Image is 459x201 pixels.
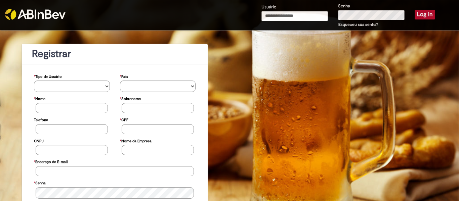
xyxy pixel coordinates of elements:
a: Esqueceu sua senha? [338,22,378,27]
label: Endereço de E-mail [34,156,68,166]
label: Nome da Empresa [120,136,152,145]
label: Nome [34,93,45,103]
button: Log in [415,10,435,19]
label: Senha [338,3,350,9]
img: ABInbev-white.png [5,9,66,20]
label: Tipo de Usuário [34,71,62,81]
label: Usuário [261,4,277,10]
label: CNPJ [34,136,44,145]
label: CPF [120,114,128,124]
label: Telefone [34,114,48,124]
label: País [120,71,128,81]
label: Sobrenome [120,93,141,103]
label: Senha [34,178,46,187]
h1: Registrar [32,48,198,59]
